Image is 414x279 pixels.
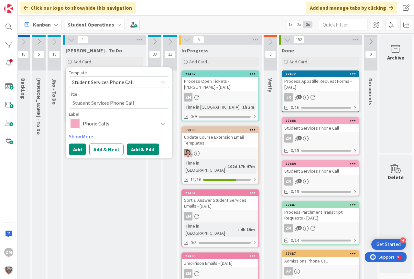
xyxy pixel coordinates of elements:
[182,71,258,91] div: 27462Process Open Tickets - [PERSON_NAME] - [DATE]
[284,177,293,186] div: ZM
[184,103,240,111] div: Time in [GEOGRAPHIC_DATA]
[191,239,197,246] span: 0/3
[400,237,406,243] div: 4
[286,21,295,28] span: 1x
[282,47,294,54] span: Done
[36,78,42,135] span: Emilie - To Do
[284,134,293,143] div: ZM
[282,118,359,124] div: 27488
[184,269,192,278] div: ZM
[282,117,359,155] a: 27488Student Services Phone CallZM0/19
[295,21,303,28] span: 2x
[285,119,359,123] div: 27488
[282,70,359,112] a: 27472Process Apostille Request Forms - [DATE]JR0/16
[282,124,359,132] div: Student Services Phone Call
[73,59,94,65] span: Add Card...
[225,163,226,170] span: :
[285,203,359,207] div: 27447
[285,72,359,76] div: 27472
[291,147,299,154] span: 0/19
[182,253,258,267] div: 27463Zmorrison Emails - [DATE]
[182,77,258,91] div: Process Open Tickets - [PERSON_NAME] - [DATE]
[51,78,58,105] span: Jho - To Do
[149,50,160,58] span: 39
[4,4,13,13] img: Visit kanbanzone.com
[189,59,210,65] span: Add Card...
[319,19,367,30] input: Quick Filter...
[282,160,359,196] a: 27489Student Services Phone CallZM0/19
[184,149,192,157] img: EW
[182,93,258,102] div: ZM
[282,134,359,143] div: ZM
[285,252,359,256] div: 27487
[282,161,359,167] div: 27489
[284,267,293,275] div: AP
[282,208,359,222] div: Process Parchment Transcript Requests - [DATE]
[267,78,274,92] span: Verify
[182,190,258,210] div: 27464Sort & Answer Student Services Emails - [DATE]
[69,97,169,109] textarea: Student Services Phone Call
[282,202,359,222] div: 27447Process Parchment Transcript Requests - [DATE]
[282,161,359,175] div: 27489Student Services Phone Call
[69,91,77,97] label: Title
[14,1,29,9] span: Support
[182,127,258,147] div: 19855Update Course Extension Email Templates
[33,50,44,58] span: 5
[303,21,312,28] span: 3x
[182,149,258,157] div: EW
[306,2,397,14] div: Add and manage tabs by clicking
[33,3,36,8] div: 9+
[282,93,359,102] div: JR
[20,78,27,99] span: BackLog
[185,72,258,76] div: 27462
[182,196,258,210] div: Sort & Answer Student Services Emails - [DATE]
[77,36,88,44] span: 1
[282,224,359,232] div: ZM
[282,267,359,275] div: AP
[365,50,376,58] span: 0
[20,2,136,14] div: Click our logo to show/hide this navigation
[367,78,374,105] span: Documents
[185,128,258,132] div: 19855
[293,36,304,44] span: 152
[282,257,359,265] div: Admissions Phone Call
[282,251,359,265] div: 27487Admissions Phone Call
[182,71,258,77] div: 27462
[240,103,241,111] span: :
[387,54,404,61] div: Archive
[4,248,13,257] div: ZM
[282,167,359,175] div: Student Services Phone Call
[69,112,79,116] span: Label
[241,103,256,111] div: 1h 2m
[184,222,238,237] div: Time in [GEOGRAPHIC_DATA]
[181,70,259,121] a: 27462Process Open Tickets - [PERSON_NAME] - [DATE]ZMTime in [GEOGRAPHIC_DATA]:1h 2m0/9
[165,50,176,58] span: 11
[66,47,122,54] span: Zaida - To Do
[388,173,404,181] div: Delete
[191,176,201,183] span: 11/16
[193,36,204,44] span: 5
[282,71,359,77] div: 27472
[282,77,359,91] div: Process Apostille Request Forms - [DATE]
[33,21,51,28] span: Kanban
[282,202,359,208] div: 27447
[291,237,299,244] span: 0/14
[226,163,256,170] div: 102d 17h 47m
[181,126,259,184] a: 19855Update Course Extension Email TemplatesEWTime in [GEOGRAPHIC_DATA]:102d 17h 47m11/16
[182,269,258,278] div: ZM
[181,189,259,247] a: 27464Sort & Answer Student Services Emails - [DATE]ZMTime in [GEOGRAPHIC_DATA]:4h 19m0/3
[89,144,124,155] button: Add & Next
[182,259,258,267] div: Zmorrison Emails - [DATE]
[371,239,406,250] div: Open Get Started checklist, remaining modules: 4
[181,47,209,54] span: In Progress
[298,179,302,183] span: 1
[182,127,258,133] div: 19855
[298,95,302,99] span: 1
[184,212,192,220] div: ZM
[282,118,359,132] div: 27488Student Services Phone Call
[291,104,299,111] span: 0/16
[127,144,159,155] button: Add & Edit
[72,78,153,86] span: Student Services Phone Call
[49,50,60,58] span: 18
[282,251,359,257] div: 27487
